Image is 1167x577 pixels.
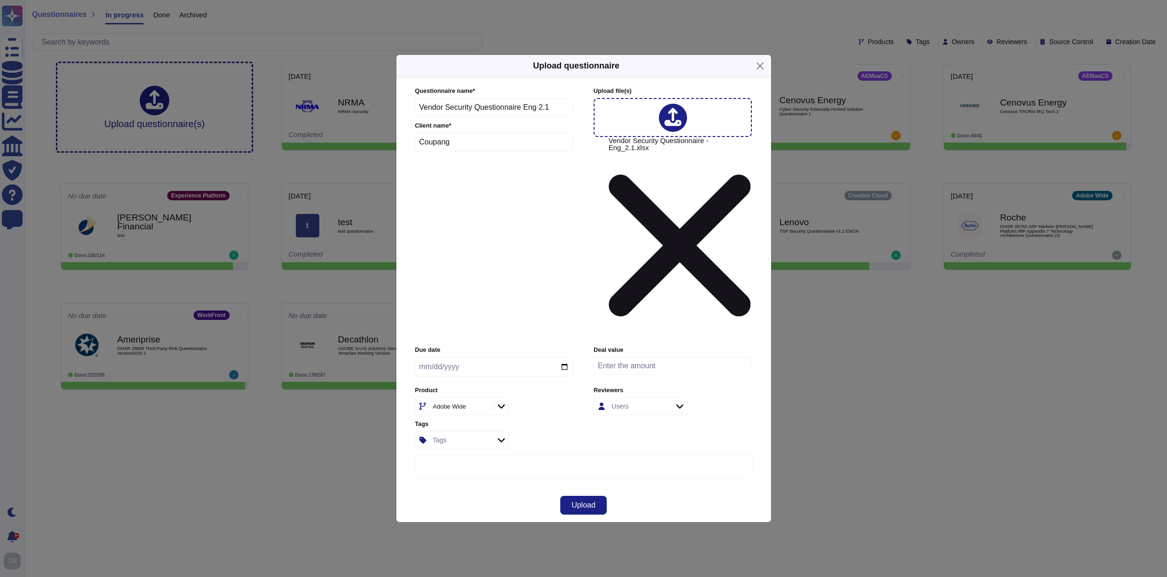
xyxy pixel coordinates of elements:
span: Vendor Security Questionnaire - Eng_2.1.xlsx [609,137,751,340]
label: Client name [415,123,574,129]
div: Users [611,403,629,410]
input: Enter questionnaire name [415,98,574,117]
label: Tags [415,421,573,427]
button: Close [753,59,767,73]
label: Questionnaire name [415,88,574,94]
label: Due date [415,347,573,353]
div: Tags [433,437,447,443]
input: Enter the amount [594,357,752,375]
label: Product [415,387,573,394]
input: Due date [415,357,573,377]
span: Upload [572,501,595,509]
h5: Upload questionnaire [533,60,619,72]
input: Enter company name of the client [415,133,574,152]
button: Upload [560,496,607,515]
label: Deal value [594,347,752,353]
label: Reviewers [594,387,752,394]
span: Upload file (s) [594,87,632,94]
div: Adobe Wide [433,403,466,410]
